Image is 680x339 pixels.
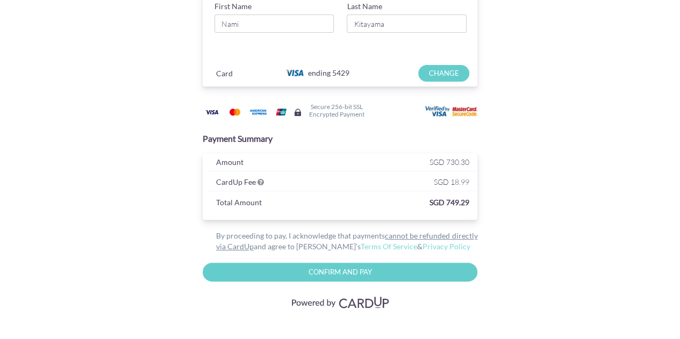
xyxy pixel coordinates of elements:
[208,196,298,212] div: Total Amount
[332,68,349,77] span: 5429
[214,1,252,12] label: First Name
[286,292,393,312] img: Visa, Mastercard
[308,65,331,81] span: ending
[214,41,337,60] iframe: Secure card expiration date input frame
[347,1,382,12] label: Last Name
[270,105,292,119] img: Union Pay
[208,175,343,191] div: CardUp Fee
[203,263,478,282] input: Confirm and Pay
[425,106,479,118] img: User card
[201,105,223,119] img: Visa
[349,41,471,60] iframe: Secure card security code input frame
[224,105,246,119] img: Mastercard
[430,157,469,167] span: SGD 730.30
[342,175,477,191] div: SGD 18.99
[361,242,417,251] a: Terms Of Service
[294,108,302,117] img: Secure lock
[423,242,470,251] a: Privacy Policy
[298,196,477,212] div: SGD 749.29
[203,230,478,252] div: By proceeding to pay, I acknowledge that payments and agree to [PERSON_NAME]’s &
[247,105,269,119] img: American Express
[203,133,478,145] div: Payment Summary
[208,155,343,171] div: Amount
[418,65,469,82] input: CHANGE
[208,67,275,83] div: Card
[309,103,364,117] h6: Secure 256-bit SSL Encrypted Payment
